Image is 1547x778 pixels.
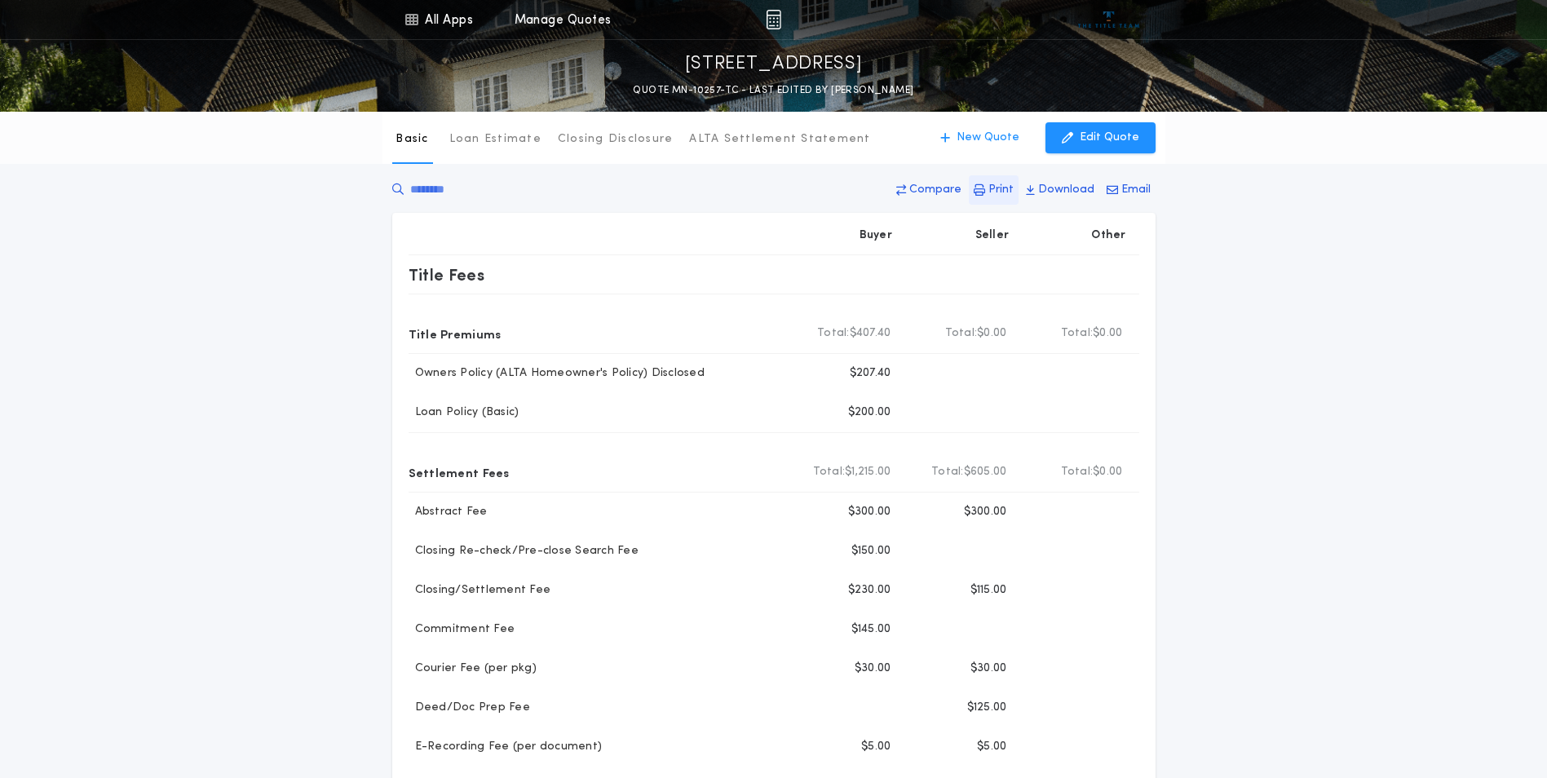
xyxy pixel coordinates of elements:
[409,404,519,421] p: Loan Policy (Basic)
[409,582,551,599] p: Closing/Settlement Fee
[409,543,639,559] p: Closing Re-check/Pre-close Search Fee
[1061,464,1094,480] b: Total:
[689,131,870,148] p: ALTA Settlement Statement
[848,504,891,520] p: $300.00
[964,464,1007,480] span: $605.00
[409,700,530,716] p: Deed/Doc Prep Fee
[1078,11,1139,28] img: vs-icon
[850,365,891,382] p: $207.40
[977,325,1006,342] span: $0.00
[449,131,541,148] p: Loan Estimate
[409,320,502,347] p: Title Premiums
[909,182,961,198] p: Compare
[975,228,1010,244] p: Seller
[1102,175,1156,205] button: Email
[970,661,1007,677] p: $30.00
[409,504,488,520] p: Abstract Fee
[1091,228,1125,244] p: Other
[813,464,846,480] b: Total:
[633,82,913,99] p: QUOTE MN-10257-TC - LAST EDITED BY [PERSON_NAME]
[1093,464,1122,480] span: $0.00
[1093,325,1122,342] span: $0.00
[977,739,1006,755] p: $5.00
[845,464,891,480] span: $1,215.00
[409,739,603,755] p: E-Recording Fee (per document)
[855,661,891,677] p: $30.00
[409,661,537,677] p: Courier Fee (per pkg)
[1080,130,1139,146] p: Edit Quote
[945,325,978,342] b: Total:
[964,504,1007,520] p: $300.00
[766,10,781,29] img: img
[967,700,1007,716] p: $125.00
[1021,175,1099,205] button: Download
[861,739,891,755] p: $5.00
[924,122,1036,153] button: New Quote
[957,130,1019,146] p: New Quote
[1061,325,1094,342] b: Total:
[848,582,891,599] p: $230.00
[848,404,891,421] p: $200.00
[851,543,891,559] p: $150.00
[1045,122,1156,153] button: Edit Quote
[409,365,705,382] p: Owners Policy (ALTA Homeowner's Policy) Disclosed
[1121,182,1151,198] p: Email
[851,621,891,638] p: $145.00
[891,175,966,205] button: Compare
[969,175,1019,205] button: Print
[988,182,1014,198] p: Print
[409,459,510,485] p: Settlement Fees
[817,325,850,342] b: Total:
[409,262,485,288] p: Title Fees
[558,131,674,148] p: Closing Disclosure
[850,325,891,342] span: $407.40
[409,621,515,638] p: Commitment Fee
[860,228,892,244] p: Buyer
[396,131,428,148] p: Basic
[685,51,863,77] p: [STREET_ADDRESS]
[931,464,964,480] b: Total:
[1038,182,1094,198] p: Download
[970,582,1007,599] p: $115.00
